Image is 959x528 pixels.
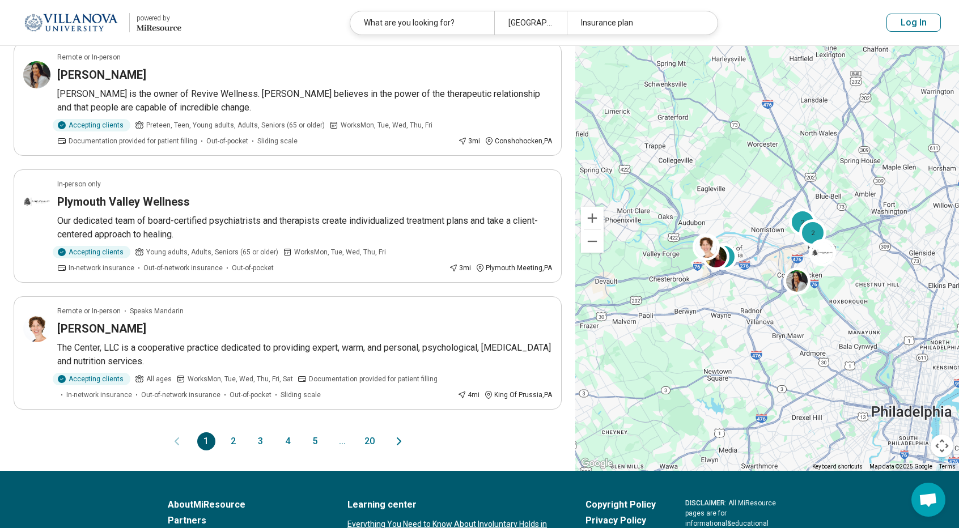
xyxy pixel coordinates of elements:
div: Plymouth Meeting , PA [476,263,552,273]
h3: Plymouth Valley Wellness [57,194,190,210]
button: Zoom in [581,207,604,229]
span: In-network insurance [66,390,132,400]
div: 3 mi [458,136,480,146]
div: 2 [789,208,816,236]
span: Out-of-pocket [232,263,274,273]
span: Out-of-network insurance [141,390,220,400]
span: Out-of-network insurance [143,263,223,273]
h3: [PERSON_NAME] [57,321,146,337]
span: In-network insurance [69,263,134,273]
div: powered by [137,13,181,23]
a: Learning center [347,498,556,512]
button: Map camera controls [931,435,953,457]
p: [PERSON_NAME] is the owner of Revive Wellness. [PERSON_NAME] believes in the power of the therape... [57,87,552,114]
div: What are you looking for? [350,11,494,35]
span: All ages [146,374,172,384]
button: 2 [224,432,243,450]
a: Copyright Policy [585,498,656,512]
div: 2 [799,219,826,246]
div: Accepting clients [53,119,130,131]
a: AboutMiResource [168,498,318,512]
p: In-person only [57,179,101,189]
span: DISCLAIMER [685,499,725,507]
button: Keyboard shortcuts [812,463,863,471]
button: Log In [886,14,941,32]
span: Documentation provided for patient filling [69,136,197,146]
img: Google [578,456,616,471]
div: Insurance plan [567,11,711,35]
div: Open chat [911,483,945,517]
span: Young adults, Adults, Seniors (65 or older) [146,247,278,257]
p: The Center, LLC is a cooperative practice dedicated to providing expert, warm, and personal, psyc... [57,341,552,368]
button: 4 [279,432,297,450]
span: Works Mon, Tue, Wed, Thu, Fri [341,120,432,130]
button: Next page [392,432,406,450]
button: 1 [197,432,215,450]
div: [GEOGRAPHIC_DATA], [GEOGRAPHIC_DATA] [494,11,566,35]
span: Works Mon, Tue, Wed, Thu, Fri, Sat [188,374,293,384]
a: Open this area in Google Maps (opens a new window) [578,456,616,471]
span: Sliding scale [257,136,298,146]
a: Partners [168,514,318,527]
div: 4 mi [457,390,479,400]
span: Out-of-pocket [230,390,271,400]
span: Preteen, Teen, Young adults, Adults, Seniors (65 or older) [146,120,325,130]
button: 3 [252,432,270,450]
button: Zoom out [581,230,604,253]
button: 5 [306,432,324,450]
div: Accepting clients [53,246,130,258]
div: 3 mi [449,263,471,273]
p: Remote or In-person [57,52,121,62]
span: Out-of-pocket [206,136,248,146]
a: Privacy Policy [585,514,656,527]
div: Conshohocken , PA [485,136,552,146]
span: Documentation provided for patient filling [309,374,438,384]
a: Villanova Universitypowered by [18,9,181,36]
div: King Of Prussia , PA [484,390,552,400]
div: Accepting clients [53,373,130,385]
a: Terms (opens in new tab) [939,463,956,470]
img: Villanova University [19,9,122,36]
span: Works Mon, Tue, Wed, Thu, Fri [294,247,386,257]
p: Remote or In-person [57,306,121,316]
p: Our dedicated team of board-certified psychiatrists and therapists create individualized treatmen... [57,214,552,241]
h3: [PERSON_NAME] [57,67,146,83]
span: Sliding scale [281,390,321,400]
span: ... [333,432,351,450]
span: Map data ©2025 Google [869,463,932,470]
span: Speaks Mandarin [130,306,184,316]
button: 20 [360,432,379,450]
div: 2 [710,242,737,270]
button: Previous page [170,432,184,450]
